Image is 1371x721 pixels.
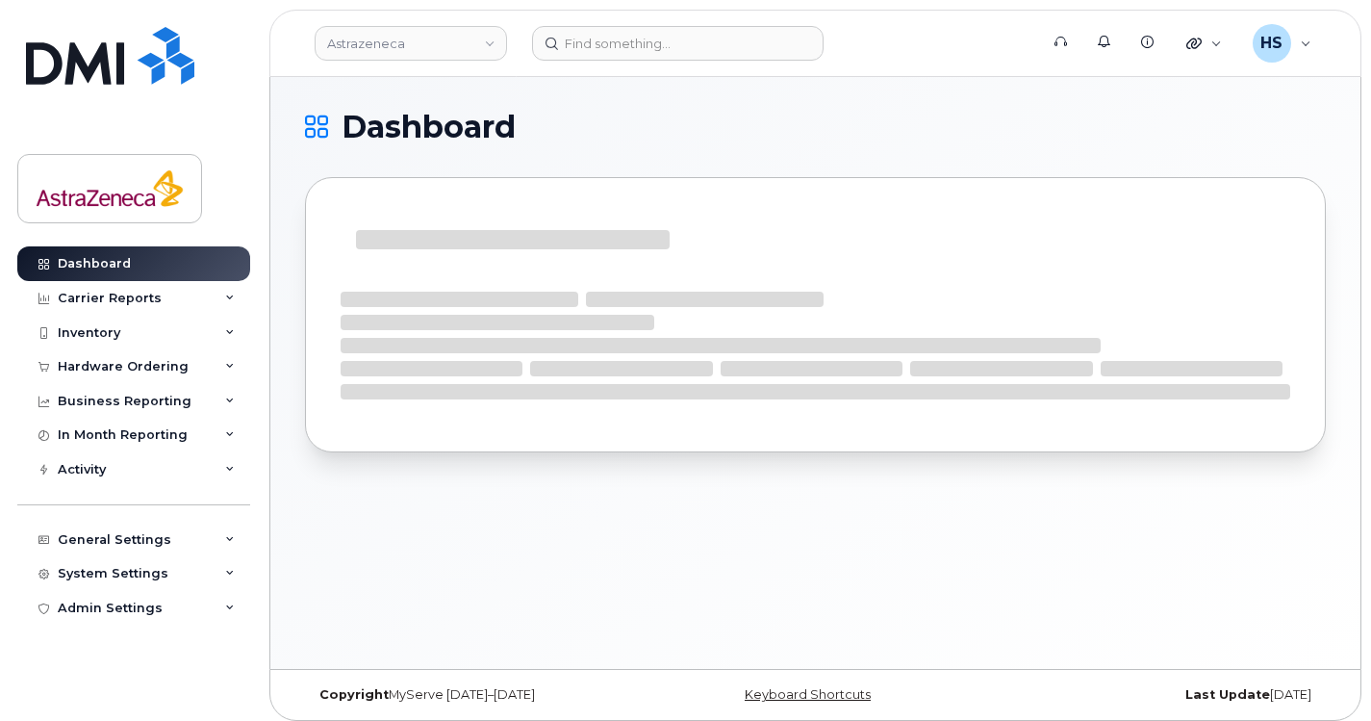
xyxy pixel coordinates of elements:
[305,687,646,703] div: MyServe [DATE]–[DATE]
[342,113,516,142] span: Dashboard
[1185,687,1270,702] strong: Last Update
[745,687,871,702] a: Keyboard Shortcuts
[985,687,1326,703] div: [DATE]
[319,687,389,702] strong: Copyright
